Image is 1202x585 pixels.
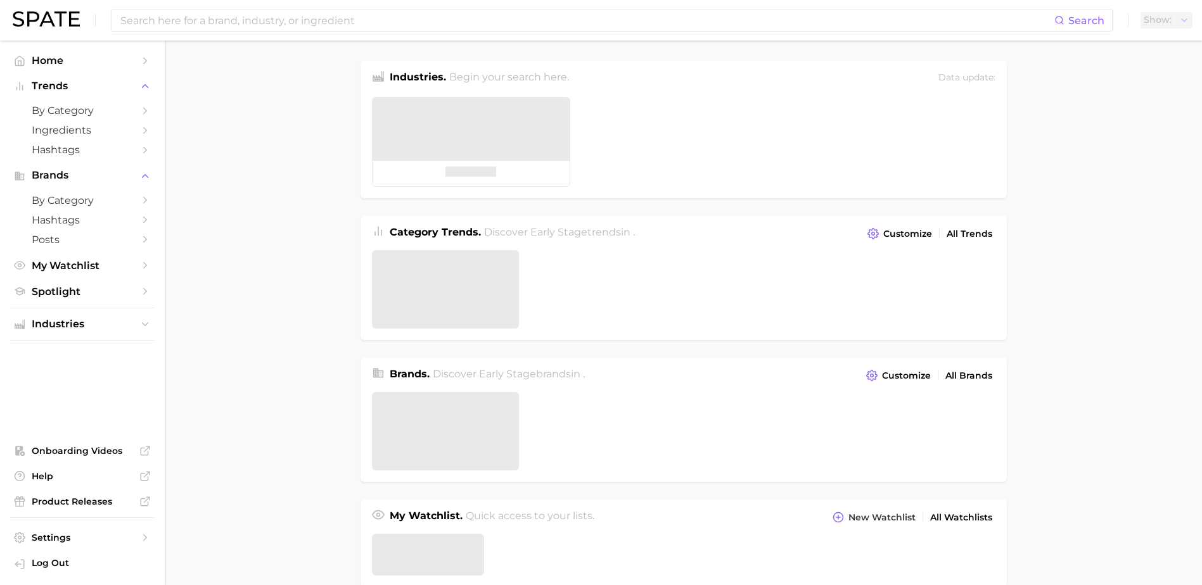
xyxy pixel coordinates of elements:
span: Trends [32,80,133,92]
a: Log out. Currently logged in with e-mail jek@cosmax.com. [10,553,155,575]
h2: Begin your search here. [449,70,569,87]
button: Industries [10,315,155,334]
span: My Watchlist [32,260,133,272]
a: by Category [10,191,155,210]
button: Customize [863,367,933,384]
span: Product Releases [32,496,133,507]
span: Help [32,470,133,482]
button: Customize [864,225,935,242]
a: Onboarding Videos [10,441,155,460]
a: Help [10,467,155,486]
a: Ingredients [10,120,155,140]
span: All Watchlists [930,512,992,523]
img: SPATE [13,11,80,27]
a: All Watchlists [927,509,995,526]
div: Data update: [938,70,995,87]
span: Onboarding Videos [32,445,133,456]
a: My Watchlist [10,256,155,275]
button: Brands [10,166,155,185]
button: Trends [10,77,155,96]
span: New Watchlist [848,512,916,523]
span: Discover Early Stage trends in . [484,226,635,238]
span: Home [32,54,133,66]
span: Brands [32,170,133,181]
span: Log Out [32,557,144,569]
a: Posts [10,230,155,249]
a: Hashtags [10,210,155,230]
span: All Trends [947,229,992,239]
span: Spotlight [32,286,133,298]
span: Posts [32,234,133,246]
span: Industries [32,318,133,330]
span: Category Trends . [390,226,481,238]
a: All Brands [942,367,995,384]
a: by Category [10,101,155,120]
span: Hashtags [32,144,133,156]
span: Hashtags [32,214,133,226]
a: Product Releases [10,492,155,511]
span: All Brands [945,370,992,381]
span: Search [1068,15,1104,27]
h1: Industries. [390,70,446,87]
span: Discover Early Stage brands in . [433,368,585,380]
a: Spotlight [10,282,155,301]
span: by Category [32,194,133,206]
span: by Category [32,104,133,116]
span: Customize [882,370,931,381]
span: Show [1144,16,1172,23]
span: Brands . [390,368,430,380]
span: Ingredients [32,124,133,136]
a: All Trends [943,225,995,242]
input: Search here for a brand, industry, or ingredient [119,9,1054,31]
a: Hashtags [10,140,155,160]
h1: My Watchlist. [390,508,463,526]
h2: Quick access to your lists. [466,508,594,526]
button: Show [1141,12,1192,28]
a: Settings [10,528,155,547]
a: Home [10,51,155,70]
span: Settings [32,532,133,543]
span: Customize [883,229,932,239]
button: New Watchlist [829,508,918,526]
